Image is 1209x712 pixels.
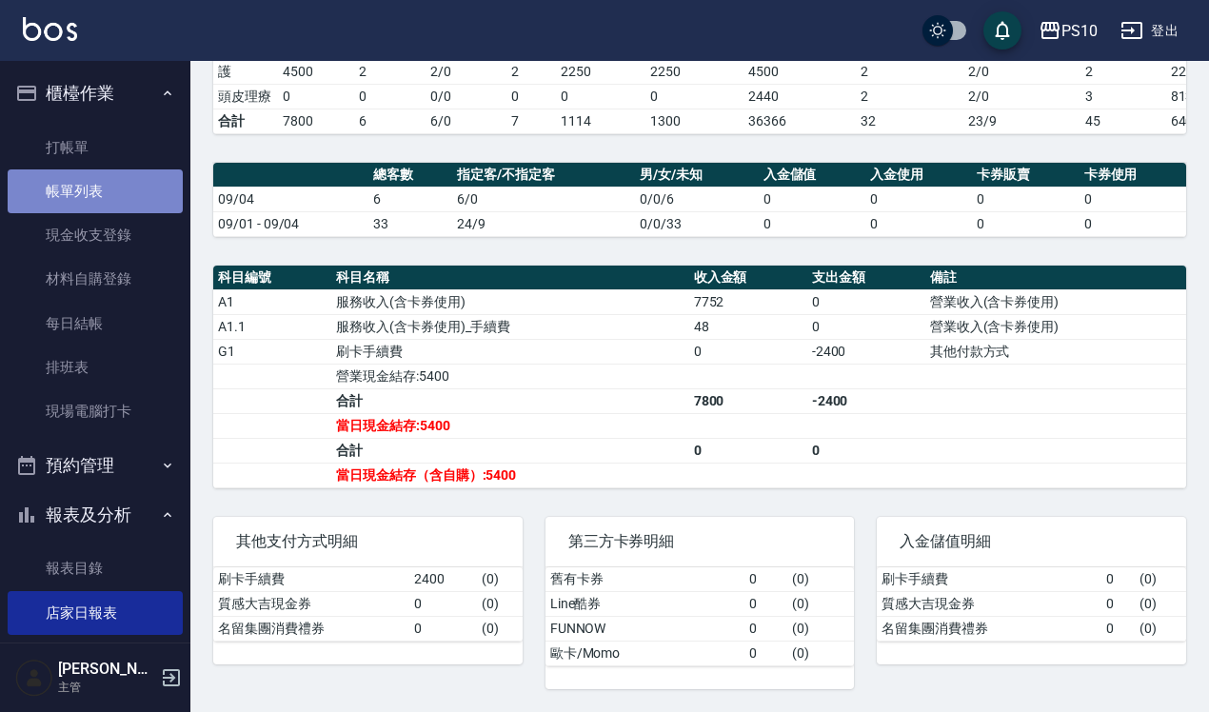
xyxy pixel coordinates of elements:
th: 指定客/不指定客 [452,163,635,188]
td: 0 [744,591,787,616]
th: 入金儲值 [759,163,865,188]
img: Logo [23,17,77,41]
td: 0 [865,211,972,236]
td: 7752 [689,289,807,314]
th: 總客數 [368,163,453,188]
td: 合計 [213,109,278,133]
td: 合計 [331,438,689,463]
td: 4500 [743,59,856,84]
td: 0 [645,84,744,109]
td: 服務收入(含卡券使用)_手續費 [331,314,689,339]
td: 23/9 [963,109,1080,133]
td: 當日現金結存（含自購）:5400 [331,463,689,487]
td: 服務收入(含卡券使用) [331,289,689,314]
td: 1114 [556,109,645,133]
a: 現場電腦打卡 [8,389,183,433]
table: a dense table [877,567,1186,642]
td: ( 0 ) [787,641,854,665]
td: 0 [807,314,925,339]
td: 名留集團消費禮券 [877,616,1101,641]
th: 科目編號 [213,266,331,290]
td: ( 0 ) [787,616,854,641]
td: 0 / 0 [426,84,506,109]
td: 刷卡手續費 [213,567,409,592]
td: 0 [278,84,354,109]
td: 舊有卡券 [545,567,745,592]
a: 報表目錄 [8,546,183,590]
td: 2 [354,59,426,84]
td: 7 [506,109,556,133]
a: 現金收支登錄 [8,213,183,257]
td: 2 [1080,59,1166,84]
span: 第三方卡券明細 [568,532,832,551]
a: 互助日報表 [8,635,183,679]
td: 6/0 [452,187,635,211]
td: -2400 [807,339,925,364]
button: 預約管理 [8,441,183,490]
td: ( 0 ) [1135,616,1186,641]
td: 刷卡手續費 [331,339,689,364]
td: 頭皮理療 [213,84,278,109]
td: 3 [1080,84,1166,109]
td: ( 0 ) [477,567,522,592]
button: 報表及分析 [8,490,183,540]
td: 2 / 0 [426,59,506,84]
td: 0 [759,187,865,211]
td: 33 [368,211,453,236]
p: 主管 [58,679,155,696]
td: 營業收入(含卡券使用) [925,314,1186,339]
td: -2400 [807,388,925,413]
td: 歐卡/Momo [545,641,745,665]
td: 0 [807,289,925,314]
td: 0 [744,641,787,665]
td: ( 0 ) [787,567,854,592]
td: 刷卡手續費 [877,567,1101,592]
td: 6 [354,109,426,133]
td: 09/04 [213,187,368,211]
td: 36366 [743,109,856,133]
td: 24/9 [452,211,635,236]
td: 0 [972,187,1079,211]
table: a dense table [545,567,855,666]
td: 0 [556,84,645,109]
th: 入金使用 [865,163,972,188]
td: ( 0 ) [477,616,522,641]
span: 入金儲值明細 [900,532,1163,551]
td: 0 [865,187,972,211]
img: Person [15,659,53,697]
button: PS10 [1031,11,1105,50]
div: PS10 [1061,19,1098,43]
td: 0 [1101,591,1135,616]
td: 7800 [278,109,354,133]
td: 質感大吉現金券 [213,591,409,616]
td: 0 [689,438,807,463]
td: G1 [213,339,331,364]
td: 2 [856,84,964,109]
a: 材料自購登錄 [8,257,183,301]
td: 名留集團消費禮券 [213,616,409,641]
td: 0 [744,616,787,641]
td: 2 [506,59,556,84]
a: 排班表 [8,346,183,389]
td: 6/0 [426,109,506,133]
td: FUNNOW [545,616,745,641]
table: a dense table [213,567,523,642]
td: A1.1 [213,314,331,339]
td: 0 [807,438,925,463]
td: 0/0/6 [635,187,758,211]
td: 0 [354,84,426,109]
td: 32 [856,109,964,133]
td: 4500 [278,59,354,84]
td: Line酷券 [545,591,745,616]
td: 1300 [645,109,744,133]
td: 其他付款方式 [925,339,1186,364]
th: 備註 [925,266,1186,290]
td: 0 [409,616,477,641]
th: 科目名稱 [331,266,689,290]
td: 6 [368,187,453,211]
td: 2440 [743,84,856,109]
a: 帳單列表 [8,169,183,213]
th: 卡券販賣 [972,163,1079,188]
td: 營業收入(含卡券使用) [925,289,1186,314]
td: 0 [1101,567,1135,592]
